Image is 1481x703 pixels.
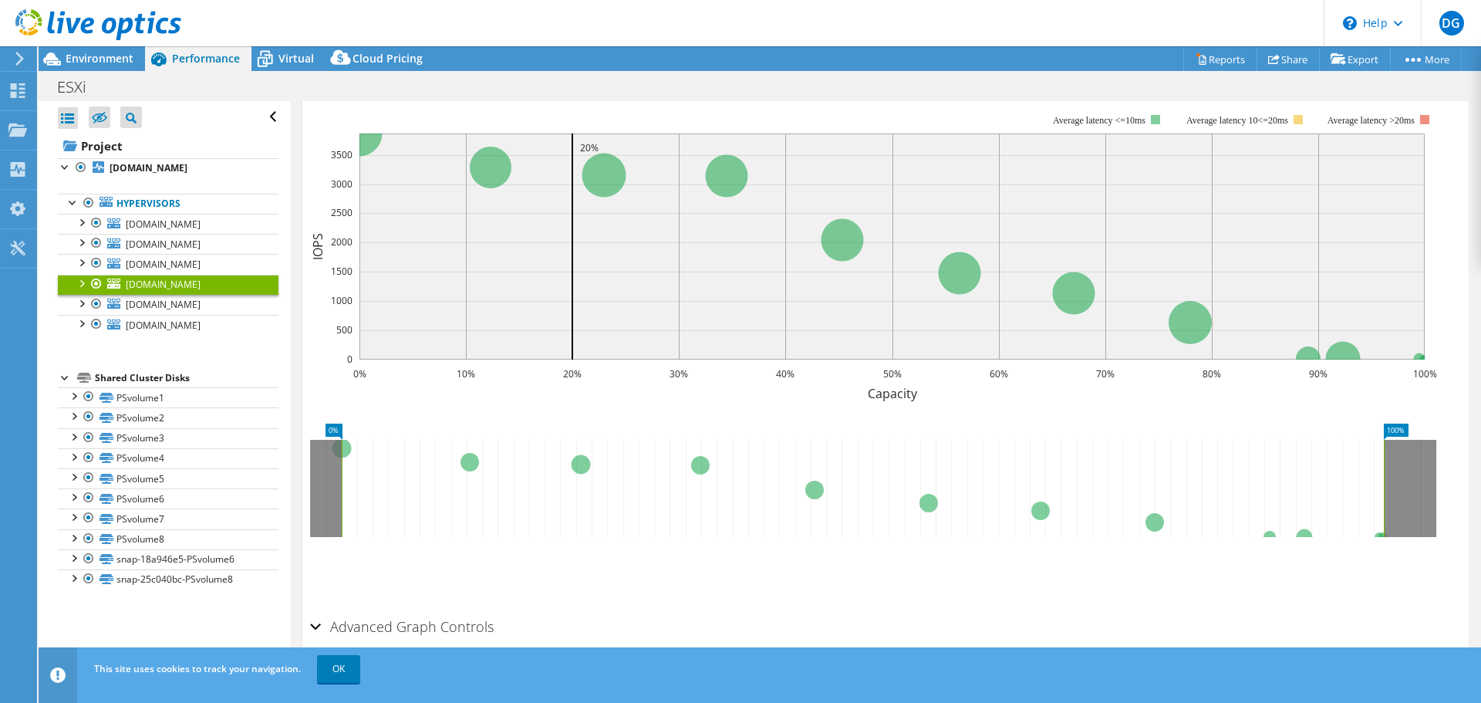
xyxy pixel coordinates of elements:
text: 100% [1413,367,1437,380]
a: Reports [1183,47,1257,71]
span: This site uses cookies to track your navigation. [94,662,301,675]
span: Cloud Pricing [353,51,423,66]
text: 30% [670,367,688,380]
text: 1500 [331,265,353,278]
span: Environment [66,51,133,66]
a: [DOMAIN_NAME] [58,158,278,178]
text: 2500 [331,206,353,219]
a: PSvolume6 [58,488,278,509]
text: 20% [563,367,582,380]
svg: \n [1343,16,1357,30]
a: snap-18a946e5-PSvolume6 [58,549,278,569]
a: PSvolume4 [58,448,278,468]
a: Share [1257,47,1320,71]
a: [DOMAIN_NAME] [58,234,278,254]
a: Hypervisors [58,194,278,214]
text: 3000 [331,177,353,191]
a: snap-25c040bc-PSvolume8 [58,569,278,590]
a: [DOMAIN_NAME] [58,275,278,295]
a: Project [58,134,278,158]
a: PSvolume8 [58,529,278,549]
span: [DOMAIN_NAME] [126,298,201,311]
span: DG [1439,11,1464,35]
text: 500 [336,323,353,336]
text: 40% [776,367,794,380]
text: Capacity [868,385,918,402]
a: More [1390,47,1462,71]
span: Virtual [278,51,314,66]
text: Average latency >20ms [1328,115,1415,126]
text: 0% [353,367,366,380]
tspan: Average latency 10<=20ms [1186,115,1288,126]
a: Export [1319,47,1391,71]
span: [DOMAIN_NAME] [126,278,201,291]
a: PSvolume7 [58,509,278,529]
text: 70% [1096,367,1115,380]
text: 1000 [331,294,353,307]
span: [DOMAIN_NAME] [126,319,201,332]
text: 90% [1309,367,1328,380]
text: 10% [457,367,475,380]
h1: ESXi [50,79,110,96]
text: 80% [1203,367,1221,380]
span: [DOMAIN_NAME] [126,258,201,271]
a: OK [317,655,360,683]
a: [DOMAIN_NAME] [58,295,278,315]
text: 2000 [331,235,353,248]
div: Shared Cluster Disks [95,369,278,387]
b: [DOMAIN_NAME] [110,161,187,174]
a: PSvolume5 [58,468,278,488]
span: [DOMAIN_NAME] [126,218,201,231]
text: 20% [580,141,599,154]
a: PSvolume2 [58,407,278,428]
span: [DOMAIN_NAME] [126,238,201,251]
a: [DOMAIN_NAME] [58,254,278,274]
text: IOPS [309,233,326,260]
h2: Advanced Graph Controls [310,611,494,642]
a: [DOMAIN_NAME] [58,315,278,335]
text: 3500 [331,148,353,161]
span: Performance [172,51,240,66]
a: PSvolume1 [58,387,278,407]
text: 50% [883,367,902,380]
text: 0 [347,353,353,366]
tspan: Average latency <=10ms [1053,115,1145,126]
text: 60% [990,367,1008,380]
a: [DOMAIN_NAME] [58,214,278,234]
a: PSvolume3 [58,428,278,448]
